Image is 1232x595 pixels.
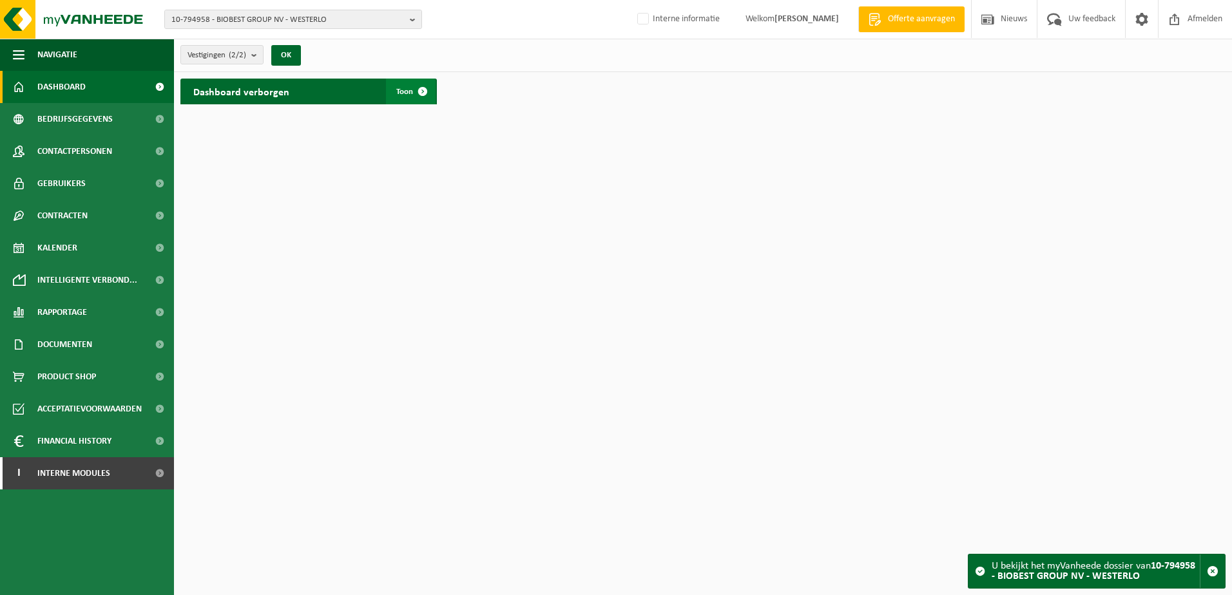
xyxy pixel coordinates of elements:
[180,79,302,104] h2: Dashboard verborgen
[37,135,112,167] span: Contactpersonen
[37,457,110,489] span: Interne modules
[229,51,246,59] count: (2/2)
[180,45,264,64] button: Vestigingen(2/2)
[37,264,137,296] span: Intelligente verbond...
[164,10,422,29] button: 10-794958 - BIOBEST GROUP NV - WESTERLO
[37,232,77,264] span: Kalender
[37,39,77,71] span: Navigatie
[37,361,96,393] span: Product Shop
[775,14,839,24] strong: [PERSON_NAME]
[992,561,1195,581] strong: 10-794958 - BIOBEST GROUP NV - WESTERLO
[885,13,958,26] span: Offerte aanvragen
[13,457,24,489] span: I
[37,393,142,425] span: Acceptatievoorwaarden
[37,328,92,361] span: Documenten
[37,200,88,232] span: Contracten
[37,103,113,135] span: Bedrijfsgegevens
[396,88,413,96] span: Toon
[386,79,436,104] a: Toon
[858,6,965,32] a: Offerte aanvragen
[188,46,246,65] span: Vestigingen
[992,554,1200,588] div: U bekijkt het myVanheede dossier van
[37,167,86,200] span: Gebruikers
[37,425,111,457] span: Financial History
[271,45,301,66] button: OK
[37,296,87,328] span: Rapportage
[171,10,405,30] span: 10-794958 - BIOBEST GROUP NV - WESTERLO
[37,71,86,103] span: Dashboard
[635,10,720,29] label: Interne informatie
